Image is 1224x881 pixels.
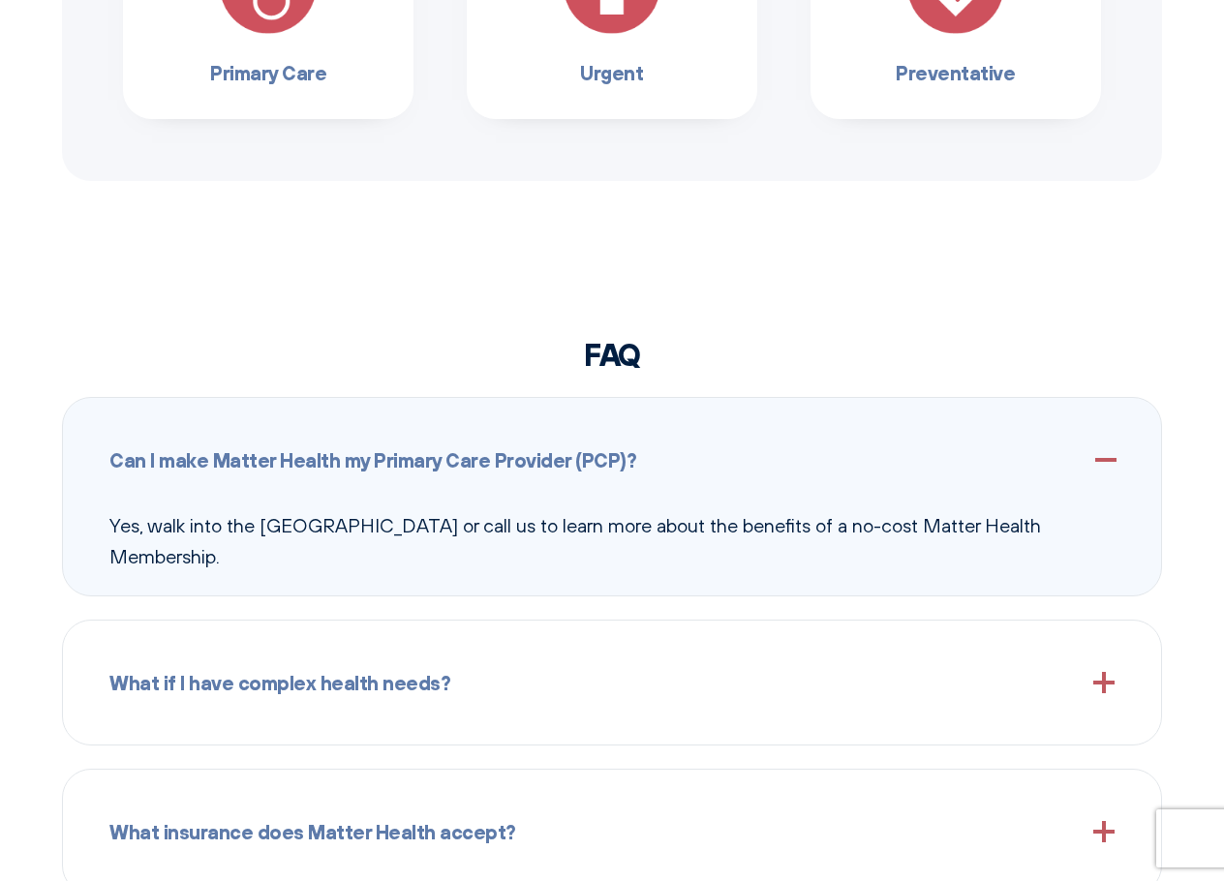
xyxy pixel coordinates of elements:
[109,510,1115,572] p: Yes, walk into the [GEOGRAPHIC_DATA] or call us to learn more about the benefits of a no-cost Mat...
[109,816,516,847] span: What insurance does Matter Health accept?
[109,667,450,698] span: What if I have complex health needs?
[498,57,726,88] h3: Urgent
[62,336,1162,373] h2: FAQ
[841,57,1070,88] h3: Preventative
[109,444,636,475] span: Can I make Matter Health my Primary Care Provider (PCP)?
[154,57,382,88] h3: Primary Care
